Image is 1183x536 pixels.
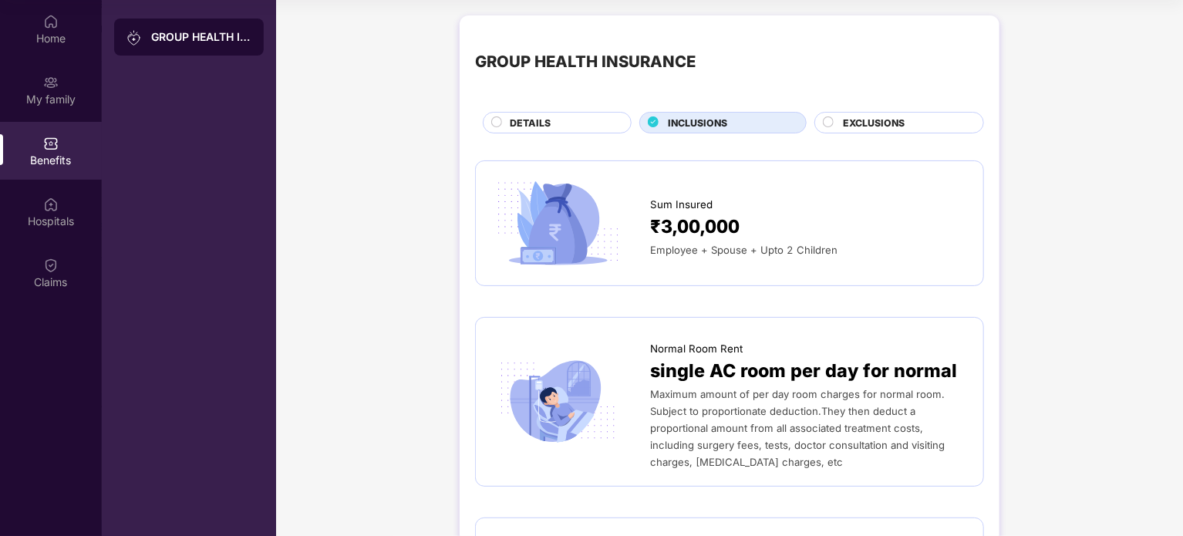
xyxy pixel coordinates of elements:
div: GROUP HEALTH INSURANCE [151,29,251,45]
img: icon [491,356,625,448]
img: svg+xml;base64,PHN2ZyB3aWR0aD0iMjAiIGhlaWdodD0iMjAiIHZpZXdCb3g9IjAgMCAyMCAyMCIgZmlsbD0ibm9uZSIgeG... [126,30,142,46]
img: icon [491,177,625,269]
span: ₹3,00,000 [650,213,740,241]
span: Maximum amount of per day room charges for normal room. Subject to proportionate deduction.They t... [650,388,945,468]
span: Normal Room Rent [650,341,743,357]
div: GROUP HEALTH INSURANCE [475,49,696,74]
img: svg+xml;base64,PHN2ZyBpZD0iSG9tZSIgeG1sbnM9Imh0dHA6Ly93d3cudzMub3JnLzIwMDAvc3ZnIiB3aWR0aD0iMjAiIG... [43,14,59,29]
span: EXCLUSIONS [843,116,905,130]
span: Sum Insured [650,197,713,213]
span: Employee + Spouse + Upto 2 Children [650,244,838,256]
span: single AC room per day for normal [650,357,957,386]
img: svg+xml;base64,PHN2ZyB3aWR0aD0iMjAiIGhlaWdodD0iMjAiIHZpZXdCb3g9IjAgMCAyMCAyMCIgZmlsbD0ibm9uZSIgeG... [43,75,59,90]
span: INCLUSIONS [668,116,727,130]
img: svg+xml;base64,PHN2ZyBpZD0iSG9zcGl0YWxzIiB4bWxucz0iaHR0cDovL3d3dy53My5vcmcvMjAwMC9zdmciIHdpZHRoPS... [43,197,59,212]
img: svg+xml;base64,PHN2ZyBpZD0iQ2xhaW0iIHhtbG5zPSJodHRwOi8vd3d3LnczLm9yZy8yMDAwL3N2ZyIgd2lkdGg9IjIwIi... [43,258,59,273]
span: DETAILS [510,116,551,130]
img: svg+xml;base64,PHN2ZyBpZD0iQmVuZWZpdHMiIHhtbG5zPSJodHRwOi8vd3d3LnczLm9yZy8yMDAwL3N2ZyIgd2lkdGg9Ij... [43,136,59,151]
